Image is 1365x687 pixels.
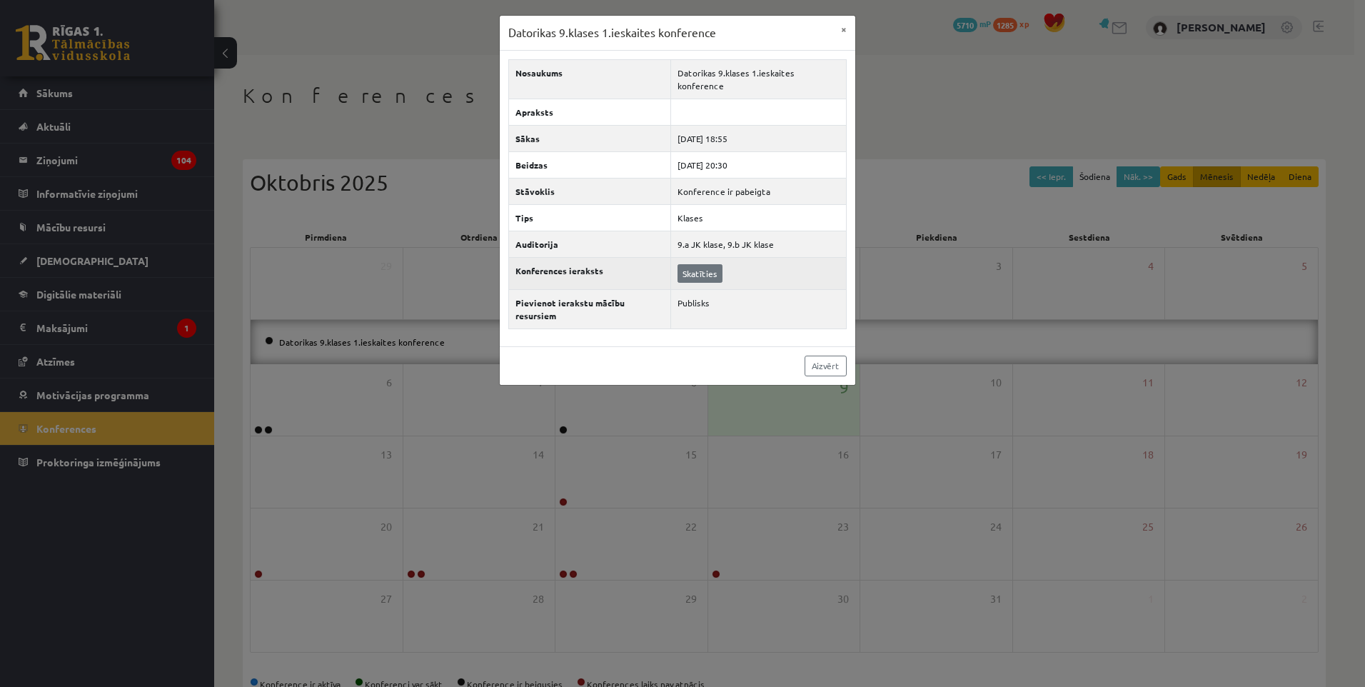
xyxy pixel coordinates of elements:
h3: Datorikas 9.klases 1.ieskaites konference [508,24,716,41]
th: Auditorija [508,231,670,257]
th: Tips [508,204,670,231]
td: Konference ir pabeigta [670,178,846,204]
td: [DATE] 20:30 [670,151,846,178]
td: Publisks [670,289,846,329]
th: Stāvoklis [508,178,670,204]
td: Datorikas 9.klases 1.ieskaites konference [670,59,846,99]
th: Konferences ieraksts [508,257,670,289]
td: Klases [670,204,846,231]
button: × [832,16,855,43]
td: 9.a JK klase, 9.b JK klase [670,231,846,257]
th: Pievienot ierakstu mācību resursiem [508,289,670,329]
a: Aizvērt [805,356,847,376]
th: Nosaukums [508,59,670,99]
td: [DATE] 18:55 [670,125,846,151]
a: Skatīties [678,264,722,283]
th: Beidzas [508,151,670,178]
th: Sākas [508,125,670,151]
th: Apraksts [508,99,670,125]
